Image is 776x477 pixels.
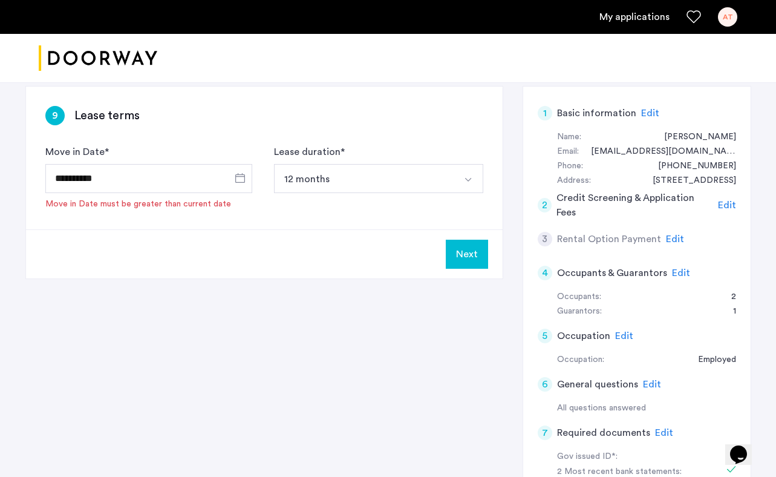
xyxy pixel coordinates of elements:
div: Name: [557,130,581,145]
div: Gov issued ID*: [557,450,709,464]
div: 3 [538,232,552,246]
span: Edit [643,380,661,389]
div: Guarantors: [557,304,602,319]
div: 1 [538,106,552,120]
div: 7 [538,426,552,440]
div: 1 [721,304,736,319]
button: Next [446,240,488,269]
div: 2 [719,290,736,304]
span: Edit [655,428,673,438]
div: Antonello Terrana [652,130,736,145]
span: Edit [615,331,633,341]
div: Email: [557,145,579,159]
span: Edit [666,234,684,244]
iframe: chat widget [725,429,764,465]
img: arrow [463,175,473,185]
div: Occupants: [557,290,601,304]
div: 6 [538,377,552,392]
span: Edit [641,108,659,118]
div: Address: [557,174,591,188]
a: Cazamio logo [39,36,157,81]
label: Lease duration * [274,145,345,159]
button: Select option [274,164,455,193]
div: 9 [45,106,65,125]
button: Select option [454,164,483,193]
a: My application [599,10,670,24]
h5: Occupants & Guarantors [557,266,667,280]
div: +19737718564 [646,159,736,174]
div: AT [718,7,737,27]
a: Favorites [686,10,701,24]
h5: Required documents [557,426,650,440]
div: Employed [686,353,736,367]
div: Phone: [557,159,583,174]
h5: Occupation [557,329,610,343]
h5: General questions [557,377,638,392]
h3: Lease terms [74,107,140,124]
div: 2 [538,198,552,212]
div: 29 A Talbot Street [641,174,736,188]
div: 5 [538,329,552,343]
img: logo [39,36,157,81]
h5: Basic information [557,106,636,120]
div: All questions answered [557,401,736,416]
div: Move in Date must be greater than current date [45,198,231,210]
h5: Rental Option Payment [557,232,661,246]
span: Edit [718,200,736,210]
span: Edit [672,268,690,278]
h5: Credit Screening & Application Fees [556,191,713,220]
div: antonello03@gmail.com [579,145,736,159]
div: Occupation: [557,353,604,367]
div: 4 [538,266,552,280]
button: Open calendar [233,171,247,185]
label: Move in Date * [45,145,109,159]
